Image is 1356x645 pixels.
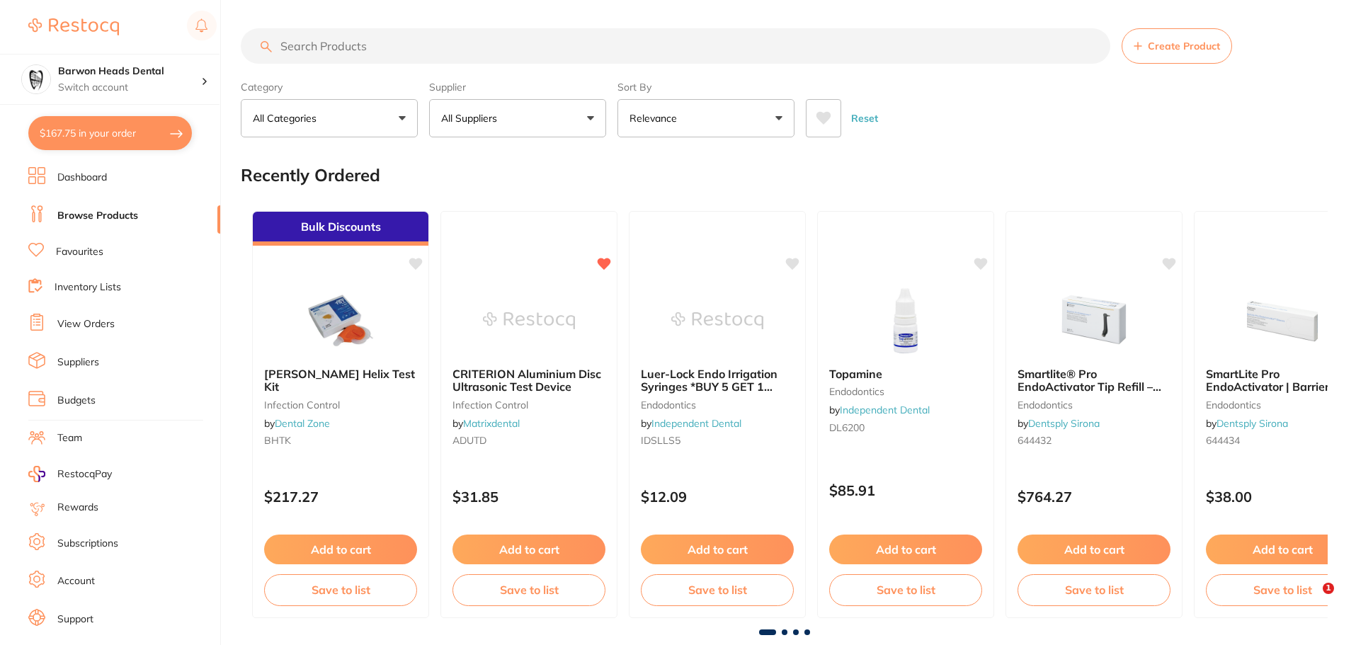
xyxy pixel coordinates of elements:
a: Budgets [57,394,96,408]
a: Independent Dental [651,417,741,430]
small: DL6200 [829,422,982,433]
button: Reset [847,99,882,137]
a: Matrixdental [463,417,520,430]
h2: Recently Ordered [241,166,380,185]
button: Add to cart [452,535,605,564]
span: by [1018,417,1100,430]
button: Relevance [617,99,794,137]
span: Create Product [1148,40,1220,52]
a: Support [57,612,93,627]
span: by [1206,417,1288,430]
a: Dentsply Sirona [1028,417,1100,430]
p: $12.09 [641,489,794,505]
button: Add to cart [829,535,982,564]
a: Account [57,574,95,588]
a: Favourites [56,245,103,259]
button: Add to cart [1018,535,1170,564]
a: Dashboard [57,171,107,185]
a: Inventory Lists [55,280,121,295]
button: Add to cart [641,535,794,564]
p: All Suppliers [441,111,503,125]
p: Relevance [629,111,683,125]
img: Barwon Heads Dental [22,65,50,93]
p: All Categories [253,111,322,125]
button: All Suppliers [429,99,606,137]
label: Supplier [429,81,606,93]
img: Topamine [860,285,952,356]
small: infection control [452,399,605,411]
span: by [264,417,330,430]
a: View Orders [57,317,115,331]
button: All Categories [241,99,418,137]
small: endodontics [641,399,794,411]
small: ADUTD [452,435,605,446]
label: Sort By [617,81,794,93]
label: Category [241,81,418,93]
img: Luer-Lock Endo Irrigation Syringes *BUY 5 GET 1 FREE* - 5ml [671,285,763,356]
div: Bulk Discounts [253,212,428,246]
a: Dentsply Sirona [1217,417,1288,430]
iframe: Intercom live chat [1294,583,1328,617]
a: Independent Dental [840,404,930,416]
img: Restocq Logo [28,18,119,35]
p: Switch account [58,81,201,95]
a: RestocqPay [28,466,112,482]
p: $764.27 [1018,489,1170,505]
button: Create Product [1122,28,1232,64]
b: Topamine [829,367,982,380]
small: IDSLLS5 [641,435,794,446]
span: by [452,417,520,430]
button: Save to list [829,574,982,605]
button: $167.75 in your order [28,116,192,150]
h4: Barwon Heads Dental [58,64,201,79]
p: $217.27 [264,489,417,505]
a: Browse Products [57,209,138,223]
span: by [829,404,930,416]
img: Browne Helix Test Kit [295,285,387,356]
a: Team [57,431,82,445]
button: Add to cart [264,535,417,564]
button: Save to list [452,574,605,605]
b: Smartlite® Pro EndoActivator Tip Refill – Replacement for EAD100 [1018,367,1170,394]
p: $85.91 [829,482,982,498]
span: by [641,417,741,430]
small: Infection Control [264,399,417,411]
span: RestocqPay [57,467,112,481]
small: 644432 [1018,435,1170,446]
small: endodontics [829,386,982,397]
a: Restocq Logo [28,11,119,43]
img: CRITERION Aluminium Disc Ultrasonic Test Device [483,285,575,356]
small: endodontics [1018,399,1170,411]
img: Smartlite® Pro EndoActivator Tip Refill – Replacement for EAD100 [1048,285,1140,356]
b: Browne Helix Test Kit [264,367,417,394]
img: RestocqPay [28,466,45,482]
a: Rewards [57,501,98,515]
button: Save to list [264,574,417,605]
b: Luer-Lock Endo Irrigation Syringes *BUY 5 GET 1 FREE* - 5ml [641,367,794,394]
input: Search Products [241,28,1110,64]
img: SmartLite Pro EndoActivator | Barrier Sleeves [1236,285,1328,356]
b: CRITERION Aluminium Disc Ultrasonic Test Device [452,367,605,394]
small: BHTK [264,435,417,446]
a: Suppliers [57,355,99,370]
a: Subscriptions [57,537,118,551]
span: 1 [1323,583,1334,594]
button: Save to list [641,574,794,605]
p: $31.85 [452,489,605,505]
button: Save to list [1018,574,1170,605]
a: Dental Zone [275,417,330,430]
